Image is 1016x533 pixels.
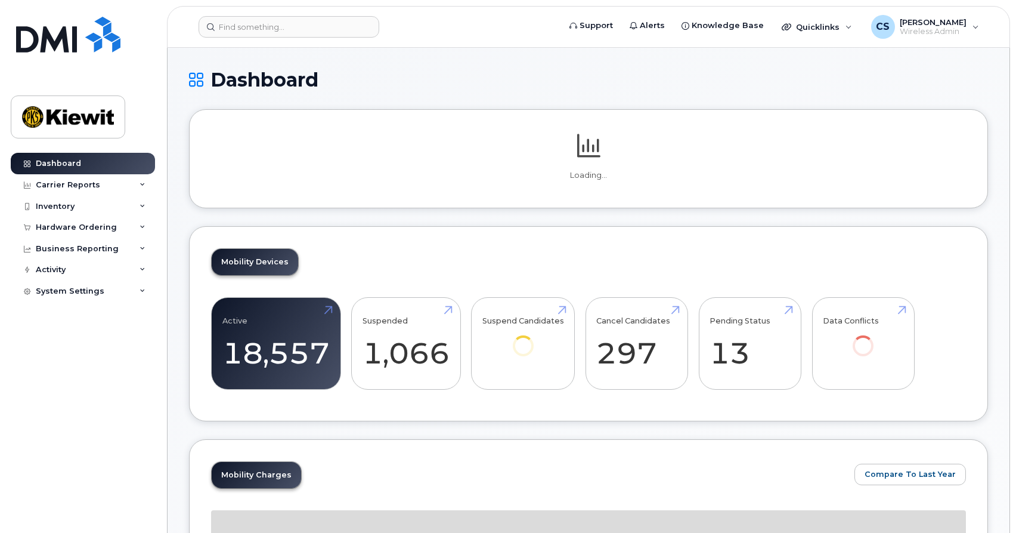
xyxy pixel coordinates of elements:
[823,304,903,373] a: Data Conflicts
[212,462,301,488] a: Mobility Charges
[854,464,966,485] button: Compare To Last Year
[482,304,564,373] a: Suspend Candidates
[710,304,790,383] a: Pending Status 13
[865,469,956,480] span: Compare To Last Year
[212,249,298,275] a: Mobility Devices
[363,304,450,383] a: Suspended 1,066
[189,69,988,90] h1: Dashboard
[211,170,966,181] p: Loading...
[596,304,677,383] a: Cancel Candidates 297
[222,304,330,383] a: Active 18,557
